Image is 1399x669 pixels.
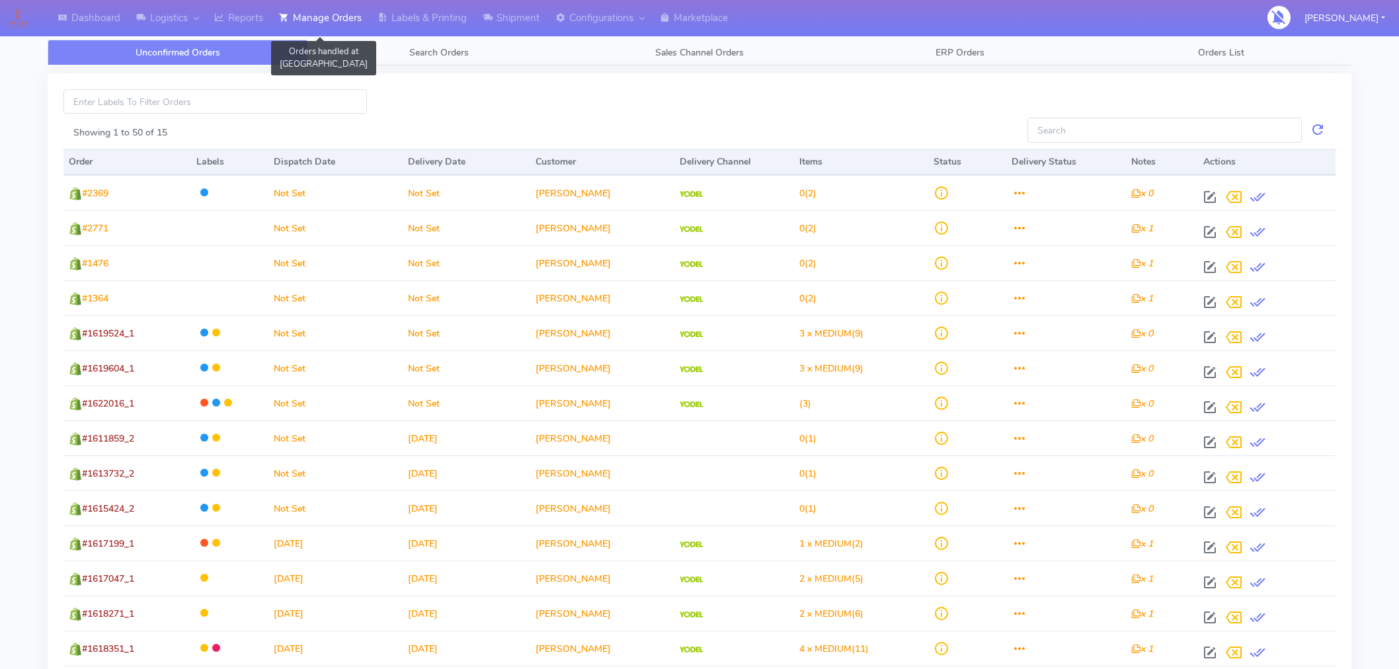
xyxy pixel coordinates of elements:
[82,292,108,305] span: #1364
[799,292,817,305] span: (2)
[530,526,674,561] td: [PERSON_NAME]
[530,280,674,315] td: [PERSON_NAME]
[680,366,703,373] img: Yodel
[63,89,367,114] input: Enter Labels To Filter Orders
[268,175,403,210] td: Not Set
[799,502,805,515] span: 0
[268,561,403,596] td: [DATE]
[799,537,852,550] span: 1 x MEDIUM
[1131,292,1153,305] i: x 1
[680,226,703,233] img: Yodel
[799,467,817,480] span: (1)
[530,420,674,455] td: [PERSON_NAME]
[530,561,674,596] td: [PERSON_NAME]
[403,596,530,631] td: [DATE]
[268,455,403,491] td: Not Set
[1131,257,1153,270] i: x 1
[799,187,805,200] span: 0
[1198,46,1244,59] span: Orders List
[799,643,869,655] span: (11)
[268,149,403,175] th: Dispatch Date
[403,631,530,666] td: [DATE]
[268,420,403,455] td: Not Set
[530,596,674,631] td: [PERSON_NAME]
[82,327,134,340] span: #1619524_1
[680,191,703,198] img: Yodel
[82,362,134,375] span: #1619604_1
[799,608,863,620] span: (6)
[73,126,167,139] label: Showing 1 to 50 of 15
[799,362,863,375] span: (9)
[1131,327,1153,340] i: x 0
[403,420,530,455] td: [DATE]
[1131,397,1153,410] i: x 0
[530,631,674,666] td: [PERSON_NAME]
[191,149,268,175] th: Labels
[82,222,108,235] span: #2771
[799,572,863,585] span: (5)
[268,385,403,420] td: Not Set
[680,401,703,408] img: Yodel
[403,455,530,491] td: [DATE]
[799,608,852,620] span: 2 x MEDIUM
[1131,222,1153,235] i: x 1
[799,572,852,585] span: 2 x MEDIUM
[82,467,134,480] span: #1613732_2
[799,432,805,445] span: 0
[680,331,703,338] img: Yodel
[1027,118,1302,142] input: Search
[799,222,805,235] span: 0
[680,261,703,268] img: Yodel
[530,245,674,280] td: [PERSON_NAME]
[530,175,674,210] td: [PERSON_NAME]
[403,526,530,561] td: [DATE]
[403,175,530,210] td: Not Set
[1126,149,1198,175] th: Notes
[403,491,530,526] td: [DATE]
[799,502,817,515] span: (1)
[403,350,530,385] td: Not Set
[799,257,805,270] span: 0
[1131,608,1153,620] i: x 1
[799,432,817,445] span: (1)
[1006,149,1126,175] th: Delivery Status
[403,385,530,420] td: Not Set
[799,397,811,410] span: (3)
[799,537,863,550] span: (2)
[268,350,403,385] td: Not Set
[403,210,530,245] td: Not Set
[936,46,984,59] span: ERP Orders
[403,149,530,175] th: Delivery Date
[680,541,703,548] img: Yodel
[268,245,403,280] td: Not Set
[268,631,403,666] td: [DATE]
[409,46,469,59] span: Search Orders
[680,296,703,303] img: Yodel
[48,40,1351,65] ul: Tabs
[268,210,403,245] td: Not Set
[82,537,134,550] span: #1617199_1
[799,327,852,340] span: 3 x MEDIUM
[1131,502,1153,515] i: x 0
[530,315,674,350] td: [PERSON_NAME]
[799,327,863,340] span: (9)
[680,611,703,618] img: Yodel
[530,350,674,385] td: [PERSON_NAME]
[82,187,108,200] span: #2369
[403,561,530,596] td: [DATE]
[799,643,852,655] span: 4 x MEDIUM
[928,149,1006,175] th: Status
[403,245,530,280] td: Not Set
[530,491,674,526] td: [PERSON_NAME]
[268,596,403,631] td: [DATE]
[530,149,674,175] th: Customer
[82,608,134,620] span: #1618271_1
[1131,643,1153,655] i: x 1
[268,315,403,350] td: Not Set
[1131,467,1153,480] i: x 0
[403,280,530,315] td: Not Set
[1131,187,1153,200] i: x 0
[82,502,134,515] span: #1615424_2
[799,292,805,305] span: 0
[530,385,674,420] td: [PERSON_NAME]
